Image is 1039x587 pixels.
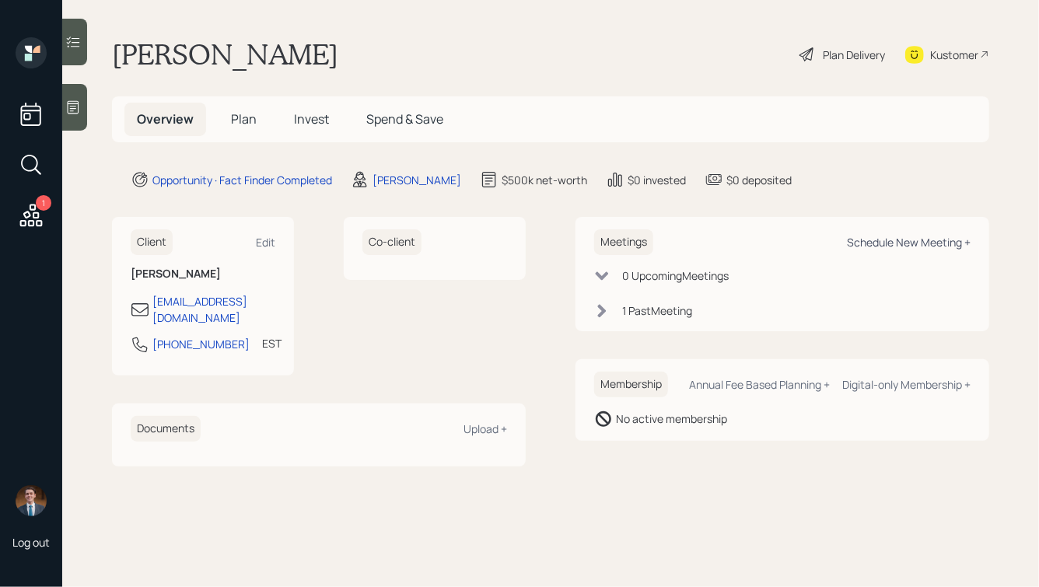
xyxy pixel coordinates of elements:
[594,229,653,255] h6: Meetings
[464,421,507,436] div: Upload +
[726,172,792,188] div: $0 deposited
[231,110,257,128] span: Plan
[131,416,201,442] h6: Documents
[12,535,50,550] div: Log out
[16,485,47,516] img: hunter_neumayer.jpg
[362,229,422,255] h6: Co-client
[594,372,668,397] h6: Membership
[622,302,692,319] div: 1 Past Meeting
[616,411,727,427] div: No active membership
[689,377,830,392] div: Annual Fee Based Planning +
[137,110,194,128] span: Overview
[294,110,329,128] span: Invest
[152,172,332,188] div: Opportunity · Fact Finder Completed
[262,335,282,351] div: EST
[628,172,686,188] div: $0 invested
[131,267,275,281] h6: [PERSON_NAME]
[36,195,51,211] div: 1
[256,235,275,250] div: Edit
[842,377,971,392] div: Digital-only Membership +
[152,336,250,352] div: [PHONE_NUMBER]
[373,172,461,188] div: [PERSON_NAME]
[823,47,885,63] div: Plan Delivery
[502,172,587,188] div: $500k net-worth
[622,267,729,284] div: 0 Upcoming Meeting s
[131,229,173,255] h6: Client
[366,110,443,128] span: Spend & Save
[930,47,978,63] div: Kustomer
[847,235,971,250] div: Schedule New Meeting +
[112,37,338,72] h1: [PERSON_NAME]
[152,293,275,326] div: [EMAIL_ADDRESS][DOMAIN_NAME]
